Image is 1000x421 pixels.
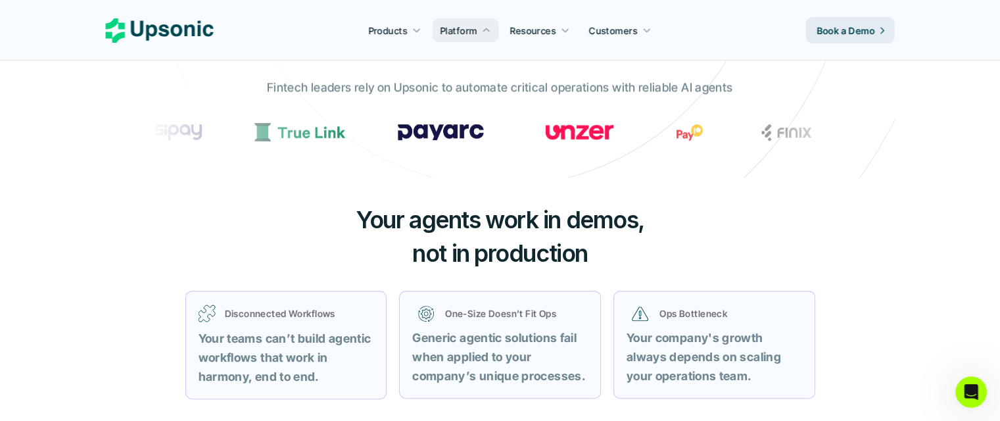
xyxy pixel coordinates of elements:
iframe: Intercom live chat [955,376,987,408]
p: Products [368,24,407,37]
p: Ops Bottleneck [659,307,796,320]
a: Book a Demo [806,17,895,43]
span: Your agents work in demos, [356,205,644,234]
p: One-Size Doesn’t Fit Ops [445,307,582,320]
p: Disconnected Workflows [225,307,374,320]
p: Customers [589,24,638,37]
strong: Your teams can’t build agentic workflows that work in harmony, end to end. [199,332,374,384]
p: Platform [440,24,477,37]
span: not in production [412,239,588,268]
p: Book a Demo [817,24,875,37]
p: Fintech leaders rely on Upsonic to automate critical operations with reliable AI agents [267,78,732,97]
p: Resources [510,24,556,37]
strong: Generic agentic solutions fail when applied to your company’s unique processes. [412,331,585,383]
a: Products [360,18,429,42]
strong: Your company's growth always depends on scaling your operations team. [627,331,784,383]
